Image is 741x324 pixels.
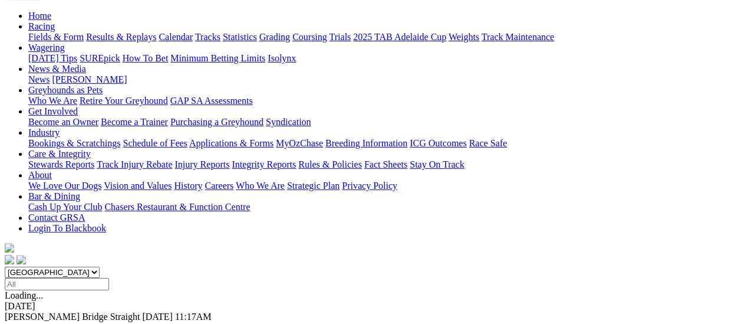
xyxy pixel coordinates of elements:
a: History [174,181,202,191]
a: Wagering [28,42,65,53]
div: [DATE] [5,301,736,312]
a: Home [28,11,51,21]
a: Who We Are [236,181,285,191]
a: Industry [28,127,60,138]
a: Stewards Reports [28,159,94,169]
div: Care & Integrity [28,159,736,170]
a: Rules & Policies [298,159,362,169]
a: Get Involved [28,106,78,116]
a: Calendar [159,32,193,42]
a: Fact Sheets [364,159,407,169]
a: Bar & Dining [28,191,80,201]
a: Fields & Form [28,32,84,42]
a: MyOzChase [276,138,323,148]
div: Bar & Dining [28,202,736,212]
a: Stay On Track [410,159,464,169]
span: [DATE] [142,312,173,322]
span: 11:17AM [175,312,212,322]
a: News [28,74,50,84]
a: Greyhounds as Pets [28,85,103,95]
a: GAP SA Assessments [170,96,253,106]
div: Greyhounds as Pets [28,96,736,106]
input: Select date [5,278,109,290]
a: Injury Reports [174,159,229,169]
a: How To Bet [123,53,169,63]
a: Trials [329,32,351,42]
div: Get Involved [28,117,736,127]
img: twitter.svg [17,255,26,264]
a: Syndication [266,117,311,127]
a: Coursing [292,32,327,42]
a: Retire Your Greyhound [80,96,168,106]
img: facebook.svg [5,255,14,264]
a: SUREpick [80,53,120,63]
a: We Love Our Dogs [28,181,101,191]
a: Race Safe [469,138,506,148]
a: Become an Owner [28,117,98,127]
div: Wagering [28,53,736,64]
a: Chasers Restaurant & Function Centre [104,202,250,212]
a: Racing [28,21,55,31]
a: Vision and Values [104,181,172,191]
a: 2025 TAB Adelaide Cup [353,32,446,42]
a: [PERSON_NAME] [52,74,127,84]
a: Contact GRSA [28,212,85,222]
a: Integrity Reports [232,159,296,169]
a: Strategic Plan [287,181,340,191]
a: Isolynx [268,53,296,63]
a: Bookings & Scratchings [28,138,120,148]
a: Breeding Information [325,138,407,148]
img: logo-grsa-white.png [5,243,14,253]
a: Careers [205,181,233,191]
a: Cash Up Your Club [28,202,102,212]
a: [DATE] Tips [28,53,77,63]
a: Track Injury Rebate [97,159,172,169]
span: Loading... [5,290,43,300]
a: Schedule of Fees [123,138,187,148]
div: Industry [28,138,736,149]
a: Login To Blackbook [28,223,106,233]
a: Purchasing a Greyhound [170,117,264,127]
a: Care & Integrity [28,149,91,159]
div: News & Media [28,74,736,85]
a: Results & Replays [86,32,156,42]
a: Statistics [223,32,257,42]
a: Minimum Betting Limits [170,53,265,63]
a: Who We Are [28,96,77,106]
a: Privacy Policy [342,181,397,191]
a: Grading [259,32,290,42]
a: About [28,170,52,180]
a: Tracks [195,32,220,42]
div: About [28,181,736,191]
div: Racing [28,32,736,42]
span: [PERSON_NAME] Bridge Straight [5,312,140,322]
a: ICG Outcomes [410,138,466,148]
a: Become a Trainer [101,117,168,127]
a: Track Maintenance [482,32,554,42]
a: News & Media [28,64,86,74]
a: Applications & Forms [189,138,274,148]
a: Weights [449,32,479,42]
